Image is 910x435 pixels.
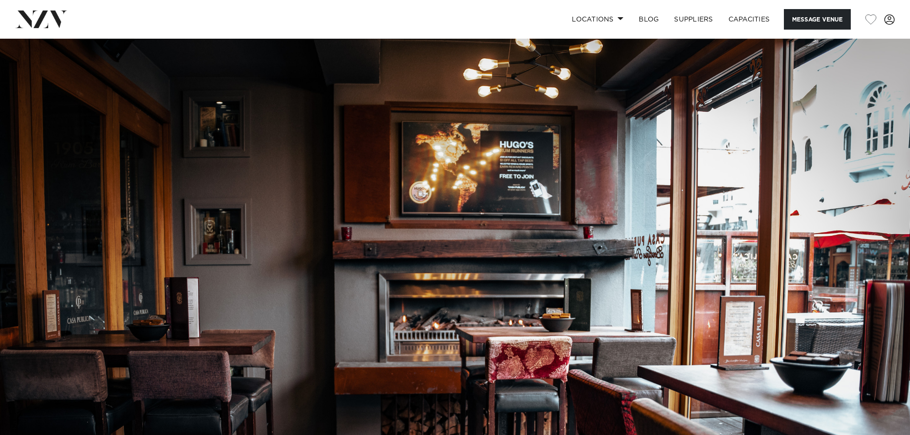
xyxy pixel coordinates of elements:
[721,9,778,30] a: Capacities
[631,9,666,30] a: BLOG
[784,9,851,30] button: Message Venue
[564,9,631,30] a: Locations
[666,9,720,30] a: SUPPLIERS
[15,11,67,28] img: nzv-logo.png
